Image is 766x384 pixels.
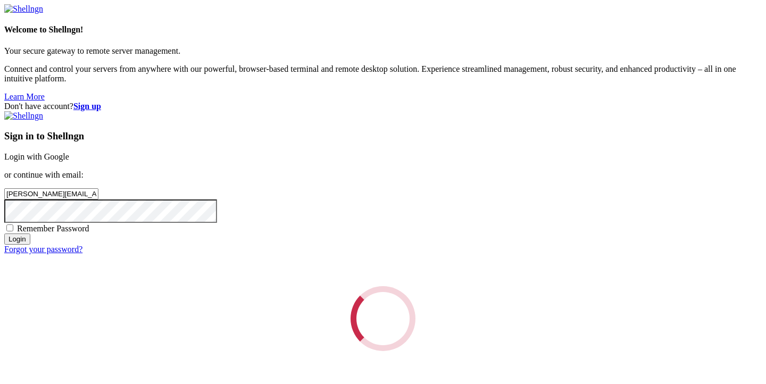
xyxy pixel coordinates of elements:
[4,25,762,35] h4: Welcome to Shellngn!
[4,102,762,111] div: Don't have account?
[17,224,89,233] span: Remember Password
[4,4,43,14] img: Shellngn
[6,224,13,231] input: Remember Password
[351,286,415,351] div: Loading...
[4,46,762,56] p: Your secure gateway to remote server management.
[4,92,45,101] a: Learn More
[4,170,762,180] p: or continue with email:
[4,64,762,84] p: Connect and control your servers from anywhere with our powerful, browser-based terminal and remo...
[4,152,69,161] a: Login with Google
[4,233,30,245] input: Login
[4,130,762,142] h3: Sign in to Shellngn
[4,111,43,121] img: Shellngn
[4,245,82,254] a: Forgot your password?
[4,188,98,199] input: Email address
[73,102,101,111] a: Sign up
